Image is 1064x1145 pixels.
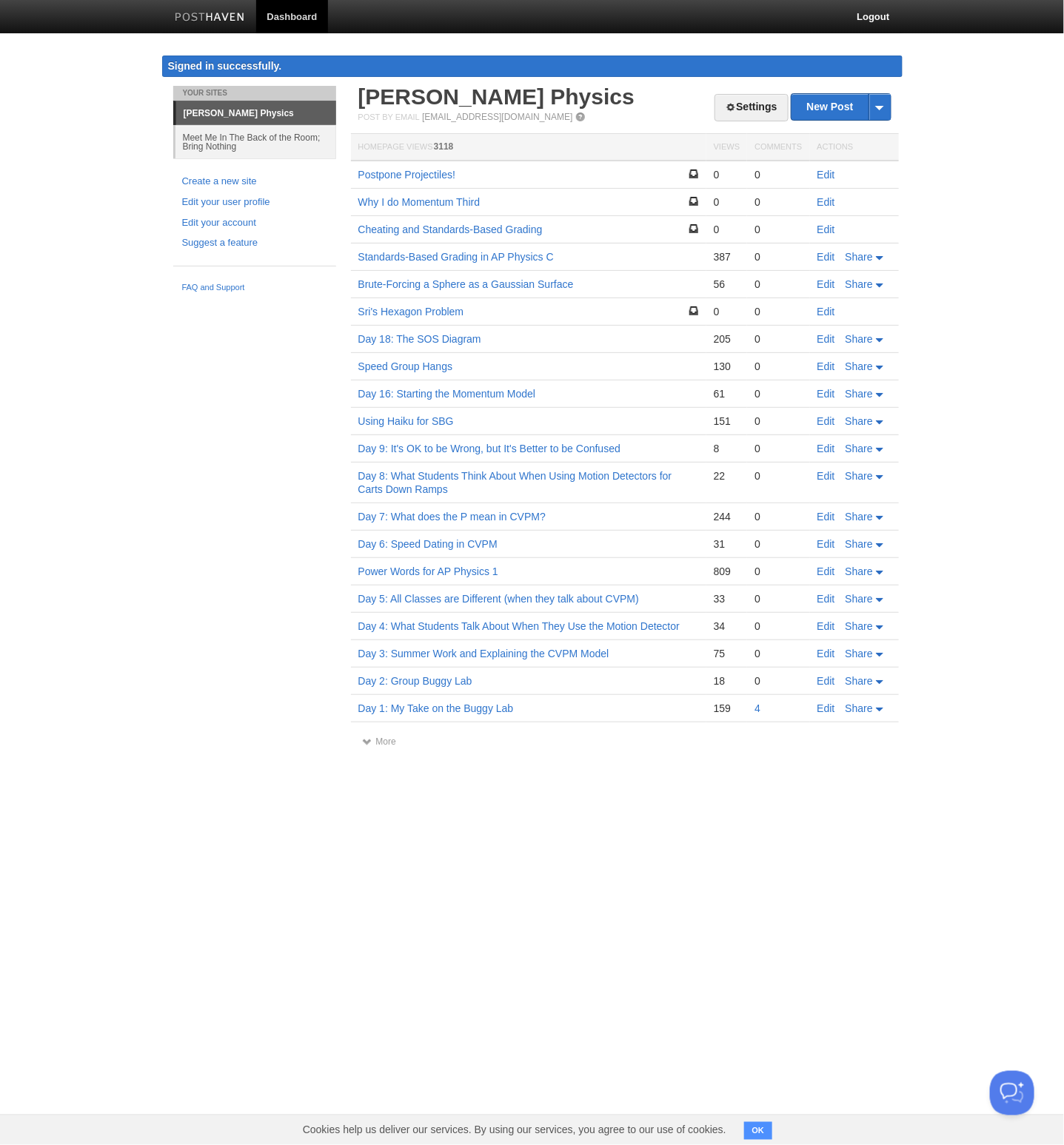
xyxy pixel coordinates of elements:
[714,469,740,483] div: 22
[817,593,835,605] a: Edit
[846,470,873,482] span: Share
[817,224,835,235] a: Edit
[358,538,498,550] a: Day 6: Speed Dating in CVPM
[358,84,635,109] a: [PERSON_NAME] Physics
[358,702,514,714] a: Day 1: My Take on the Buggy Lab
[358,415,454,427] a: Using Haiku for SBG
[714,250,740,263] div: 387
[846,251,873,263] span: Share
[817,388,835,400] a: Edit
[846,443,873,454] span: Share
[754,414,802,428] div: 0
[182,174,327,189] a: Create a new site
[744,1122,773,1140] button: OK
[182,195,327,210] a: Edit your user profile
[176,101,336,125] a: [PERSON_NAME] Physics
[714,168,740,181] div: 0
[810,134,899,161] th: Actions
[817,333,835,345] a: Edit
[175,125,336,158] a: Meet Me In The Back of the Room; Bring Nothing
[358,470,672,495] a: Day 8: What Students Think About When Using Motion Detectors for Carts Down Ramps
[358,224,543,235] a: Cheating and Standards-Based Grading
[358,333,481,345] a: Day 18: The SOS Diagram
[817,196,835,208] a: Edit
[846,565,873,577] span: Share
[817,620,835,632] a: Edit
[754,168,802,181] div: 0
[846,593,873,605] span: Share
[358,388,536,400] a: Day 16: Starting the Momentum Model
[358,648,609,659] a: Day 3: Summer Work and Explaining the CVPM Model
[715,94,788,121] a: Settings
[754,305,802,318] div: 0
[754,387,802,400] div: 0
[358,511,546,523] a: Day 7: What does the P mean in CVPM?
[817,169,835,181] a: Edit
[817,470,835,482] a: Edit
[817,648,835,659] a: Edit
[846,278,873,290] span: Share
[714,305,740,318] div: 0
[358,196,481,208] a: Why I do Momentum Third
[846,415,873,427] span: Share
[358,169,456,181] a: Postpone Projectiles!
[358,675,472,687] a: Day 2: Group Buggy Lab
[817,675,835,687] a: Edit
[754,332,802,346] div: 0
[358,306,464,318] a: Sri's Hexagon Problem
[846,511,873,523] span: Share
[358,593,639,605] a: Day 5: All Classes are Different (when they talk about CVPM)
[714,442,740,455] div: 8
[817,415,835,427] a: Edit
[846,675,873,687] span: Share
[817,306,835,318] a: Edit
[754,702,760,714] a: 4
[358,620,680,632] a: Day 4: What Students Talk About When They Use the Motion Detector
[173,86,336,101] li: Your Sites
[990,1071,1034,1115] iframe: Help Scout Beacon - Open
[714,387,740,400] div: 61
[714,414,740,428] div: 151
[817,565,835,577] a: Edit
[754,565,802,578] div: 0
[714,592,740,605] div: 33
[846,388,873,400] span: Share
[714,647,740,660] div: 75
[706,134,747,161] th: Views
[754,510,802,523] div: 0
[846,333,873,345] span: Share
[358,565,498,577] a: Power Words for AP Physics 1
[714,195,740,209] div: 0
[817,360,835,372] a: Edit
[358,113,420,121] span: Post by Email
[714,223,740,236] div: 0
[358,278,574,290] a: Brute-Forcing a Sphere as a Gaussian Surface
[754,223,802,236] div: 0
[422,112,572,122] a: [EMAIL_ADDRESS][DOMAIN_NAME]
[358,443,621,454] a: Day 9: It's OK to be Wrong, but It's Better to be Confused
[714,332,740,346] div: 205
[817,251,835,263] a: Edit
[754,442,802,455] div: 0
[358,360,453,372] a: Speed Group Hangs
[792,94,890,120] a: New Post
[817,443,835,454] a: Edit
[182,215,327,231] a: Edit your account
[175,13,245,24] img: Posthaven-bar
[754,360,802,373] div: 0
[817,538,835,550] a: Edit
[714,565,740,578] div: 809
[714,619,740,633] div: 34
[714,702,740,715] div: 159
[182,235,327,251] a: Suggest a feature
[754,469,802,483] div: 0
[714,278,740,291] div: 56
[846,648,873,659] span: Share
[358,251,554,263] a: Standards-Based Grading in AP Physics C
[846,360,873,372] span: Share
[754,537,802,551] div: 0
[747,134,809,161] th: Comments
[754,250,802,263] div: 0
[754,619,802,633] div: 0
[754,592,802,605] div: 0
